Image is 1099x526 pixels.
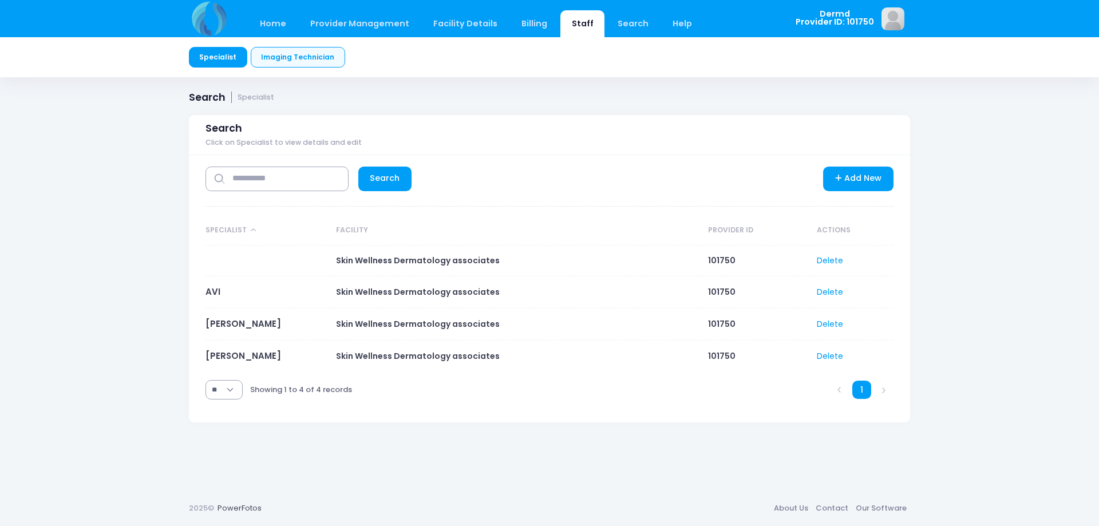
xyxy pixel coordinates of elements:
img: image [881,7,904,30]
a: Search [606,10,659,37]
div: Showing 1 to 4 of 4 records [250,377,352,403]
a: AVI [205,286,220,298]
a: [PERSON_NAME] [205,350,281,362]
a: Contact [812,498,852,519]
span: Skin Wellness Dermatology associates [336,286,500,298]
a: Delete [817,255,843,266]
span: Search [205,122,242,135]
a: Provider Management [299,10,420,37]
a: Imaging Technician [251,47,345,68]
a: Staff [560,10,604,37]
a: Facility Details [422,10,509,37]
a: 1 [852,381,871,400]
th: Facility: activate to sort column ascending [330,216,702,246]
a: PowerFotos [218,503,262,513]
a: Delete [817,350,843,362]
span: Click on Specialist to view details and edit [205,139,362,147]
span: Skin Wellness Dermatology associates [336,318,500,330]
span: Dermd Provider ID: 101750 [796,10,874,26]
a: Billing [511,10,559,37]
th: Actions [811,216,894,246]
a: Delete [817,318,843,330]
a: Add New [823,167,894,191]
th: Specialist: activate to sort column descending [205,216,330,246]
a: About Us [770,498,812,519]
span: Skin Wellness Dermatology associates [336,255,500,266]
a: Specialist [189,47,247,68]
small: Specialist [238,93,274,102]
a: Home [248,10,297,37]
span: 101750 [708,255,736,266]
a: Help [662,10,703,37]
span: 2025© [189,503,214,513]
a: Delete [817,286,843,298]
a: Search [358,167,412,191]
h1: Search [189,92,274,104]
span: 101750 [708,318,736,330]
span: Skin Wellness Dermatology associates [336,350,500,362]
a: Our Software [852,498,910,519]
a: [PERSON_NAME] [205,318,281,330]
th: Provider ID: activate to sort column ascending [702,216,811,246]
span: 101750 [708,286,736,298]
span: 101750 [708,350,736,362]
